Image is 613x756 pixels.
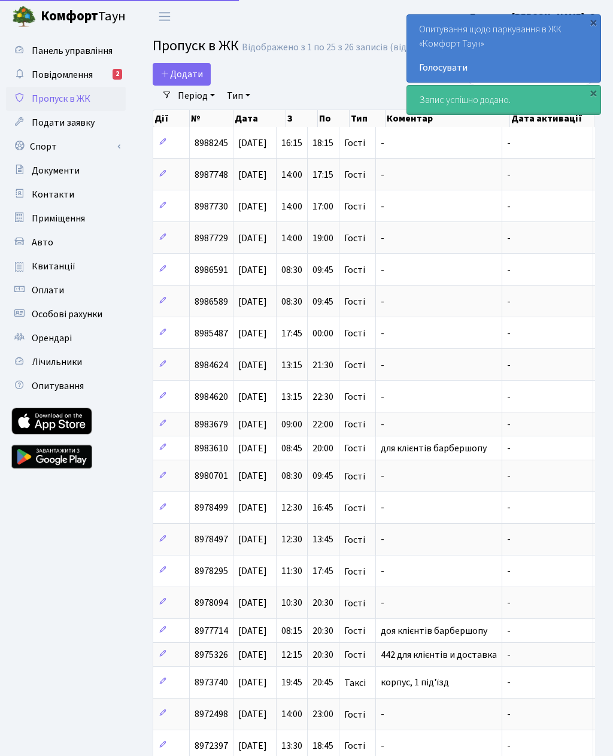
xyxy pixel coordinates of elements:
[41,7,126,27] span: Таун
[32,116,95,129] span: Подати заявку
[344,472,365,481] span: Гості
[312,200,333,213] span: 17:00
[281,502,302,515] span: 12:30
[6,278,126,302] a: Оплати
[195,359,228,372] span: 8984624
[195,136,228,150] span: 8988245
[32,379,84,393] span: Опитування
[281,597,302,610] span: 10:30
[6,39,126,63] a: Панель управління
[195,390,228,403] span: 8984620
[6,87,126,111] a: Пропуск в ЖК
[344,265,365,275] span: Гості
[350,110,386,127] th: Тип
[312,442,333,455] span: 20:00
[344,233,365,243] span: Гості
[238,295,267,308] span: [DATE]
[312,470,333,483] span: 09:45
[507,502,511,515] span: -
[507,136,511,150] span: -
[238,470,267,483] span: [DATE]
[312,502,333,515] span: 16:45
[32,92,90,105] span: Пропуск в ЖК
[312,565,333,578] span: 17:45
[344,503,365,513] span: Гості
[238,708,267,721] span: [DATE]
[32,356,82,369] span: Лічильники
[195,470,228,483] span: 8980701
[195,739,228,752] span: 8972397
[407,15,600,82] div: Опитування щодо паркування в ЖК «Комфорт Таун»
[238,232,267,245] span: [DATE]
[344,626,365,636] span: Гості
[238,624,267,637] span: [DATE]
[381,739,384,752] span: -
[12,5,36,29] img: logo.png
[32,236,53,249] span: Авто
[6,183,126,207] a: Контакти
[6,326,126,350] a: Орендарі
[32,44,113,57] span: Панель управління
[344,392,365,402] span: Гості
[6,207,126,230] a: Приміщення
[238,390,267,403] span: [DATE]
[6,135,126,159] a: Спорт
[344,360,365,370] span: Гості
[195,708,228,721] span: 8972498
[6,63,126,87] a: Повідомлення2
[312,327,333,340] span: 00:00
[507,168,511,181] span: -
[344,138,365,148] span: Гості
[32,332,72,345] span: Орендарі
[195,597,228,610] span: 8978094
[470,10,599,23] b: Блєдних [PERSON_NAME]. О.
[281,624,302,637] span: 08:15
[238,533,267,546] span: [DATE]
[381,565,384,578] span: -
[195,295,228,308] span: 8986589
[344,650,365,660] span: Гості
[312,624,333,637] span: 20:30
[238,739,267,752] span: [DATE]
[238,442,267,455] span: [DATE]
[195,232,228,245] span: 8987729
[195,676,228,690] span: 8973740
[32,68,93,81] span: Повідомлення
[6,254,126,278] a: Квитанції
[195,418,228,431] span: 8983679
[381,390,384,403] span: -
[238,502,267,515] span: [DATE]
[312,708,333,721] span: 23:00
[507,359,511,372] span: -
[419,60,588,75] a: Голосувати
[233,110,287,127] th: Дата
[507,418,511,431] span: -
[381,359,384,372] span: -
[32,308,102,321] span: Особові рахунки
[32,260,75,273] span: Квитанції
[281,327,302,340] span: 17:45
[507,390,511,403] span: -
[281,708,302,721] span: 14:00
[312,390,333,403] span: 22:30
[281,263,302,277] span: 08:30
[507,533,511,546] span: -
[281,676,302,690] span: 19:45
[238,418,267,431] span: [DATE]
[41,7,98,26] b: Комфорт
[281,295,302,308] span: 08:30
[507,295,511,308] span: -
[6,230,126,254] a: Авто
[407,86,600,114] div: Запис успішно додано.
[238,676,267,690] span: [DATE]
[150,7,180,26] button: Переключити навігацію
[153,63,211,86] a: Додати
[113,69,122,80] div: 2
[381,442,487,455] span: для клієнтів барбершопу
[312,739,333,752] span: 18:45
[6,350,126,374] a: Лічильники
[195,200,228,213] span: 8987730
[312,533,333,546] span: 13:45
[381,136,384,150] span: -
[6,302,126,326] a: Особові рахунки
